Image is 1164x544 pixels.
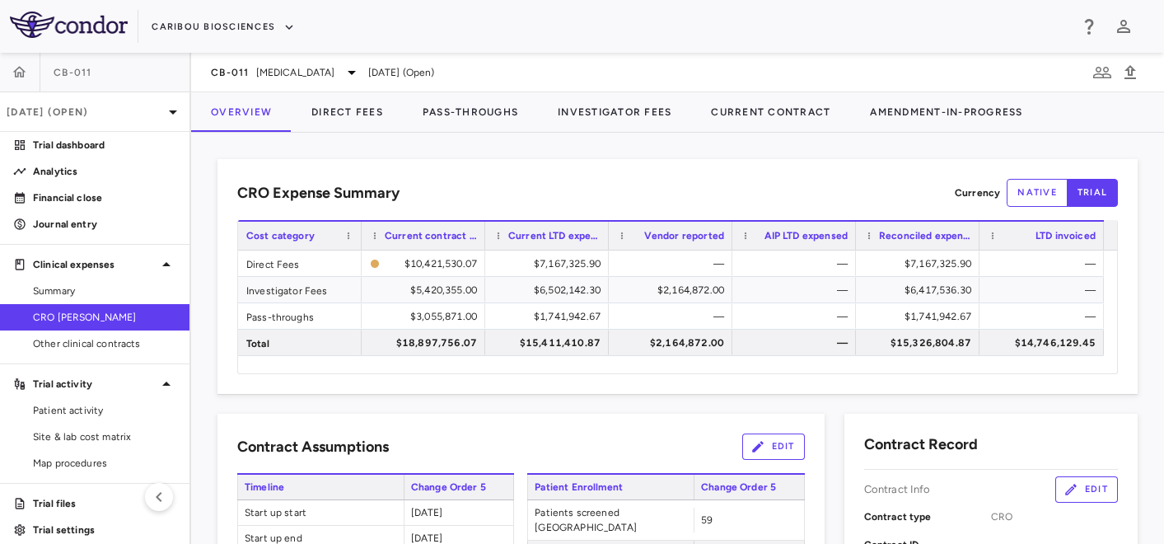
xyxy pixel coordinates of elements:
span: Vendor reported [644,230,724,242]
div: Direct Fees [238,251,362,276]
div: — [624,251,724,277]
p: Trial dashboard [33,138,176,152]
div: $2,164,872.00 [624,277,724,303]
div: Pass-throughs [238,303,362,329]
div: — [994,277,1096,303]
div: $15,411,410.87 [500,330,601,356]
img: logo-full-SnFGN8VE.png [10,12,128,38]
span: 59 [701,514,713,526]
button: Edit [742,434,805,460]
div: $14,746,129.45 [994,330,1096,356]
div: $18,897,756.07 [376,330,477,356]
div: Total [238,330,362,355]
span: [DATE] [411,532,443,544]
span: Map procedures [33,456,176,471]
p: [DATE] (Open) [7,105,163,120]
span: Other clinical contracts [33,336,176,351]
div: $10,421,530.07 [386,251,477,277]
div: — [747,277,848,303]
span: Change Order 5 [404,475,515,499]
span: Summary [33,284,176,298]
span: CRO [PERSON_NAME] [33,310,176,325]
span: Change Order 5 [694,475,805,499]
span: CB-011 [54,66,92,79]
div: — [994,303,1096,330]
span: [MEDICAL_DATA] [256,65,335,80]
button: Overview [191,92,292,132]
span: Current contract value [385,230,477,242]
div: $6,417,536.30 [871,277,971,303]
span: AIP LTD expensed [764,230,848,242]
button: Investigator Fees [538,92,691,132]
button: Caribou Biosciences [152,14,295,40]
span: CRO [991,509,1118,524]
div: $1,741,942.67 [871,303,971,330]
span: Patient Enrollment [527,475,694,499]
p: Trial settings [33,523,176,537]
h6: Contract Record [864,434,978,456]
span: CB-011 [211,66,250,79]
span: Current LTD expensed [508,230,601,242]
p: Financial close [33,190,176,205]
button: Pass-Throughs [403,92,538,132]
div: — [747,330,848,356]
div: — [747,303,848,330]
span: [DATE] [411,507,443,518]
div: $3,055,871.00 [376,303,477,330]
h6: CRO Expense Summary [237,182,400,204]
div: — [624,303,724,330]
span: Patient activity [33,403,176,418]
button: Direct Fees [292,92,403,132]
span: The contract record and uploaded budget values do not match. Please review the contract record an... [370,251,477,275]
span: Cost category [246,230,315,242]
p: Analytics [33,164,176,179]
button: native [1007,179,1068,207]
span: Site & lab cost matrix [33,429,176,444]
span: LTD invoiced [1035,230,1096,242]
p: Trial activity [33,377,157,392]
span: Patients screened [GEOGRAPHIC_DATA] [528,500,694,540]
span: Reconciled expense [879,230,971,242]
p: Contract type [864,509,991,524]
div: $7,167,325.90 [871,251,971,277]
button: Edit [1055,476,1118,503]
span: [DATE] (Open) [368,65,435,80]
div: — [994,251,1096,277]
button: Amendment-In-Progress [850,92,1042,132]
div: — [747,251,848,277]
button: Current Contract [691,92,850,132]
span: Start up start [238,500,404,525]
p: Clinical expenses [33,257,157,272]
h6: Contract Assumptions [237,436,389,458]
p: Trial files [33,496,176,511]
div: $6,502,142.30 [500,277,601,303]
div: Investigator Fees [238,277,362,302]
p: Journal entry [33,217,176,232]
div: $7,167,325.90 [500,251,601,277]
div: $1,741,942.67 [500,303,601,330]
span: Timeline [237,475,404,499]
p: Currency [955,185,1000,200]
button: trial [1067,179,1118,207]
div: $2,164,872.00 [624,330,724,356]
div: $15,326,804.87 [871,330,971,356]
p: Contract Info [864,482,931,497]
div: $5,420,355.00 [376,277,477,303]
